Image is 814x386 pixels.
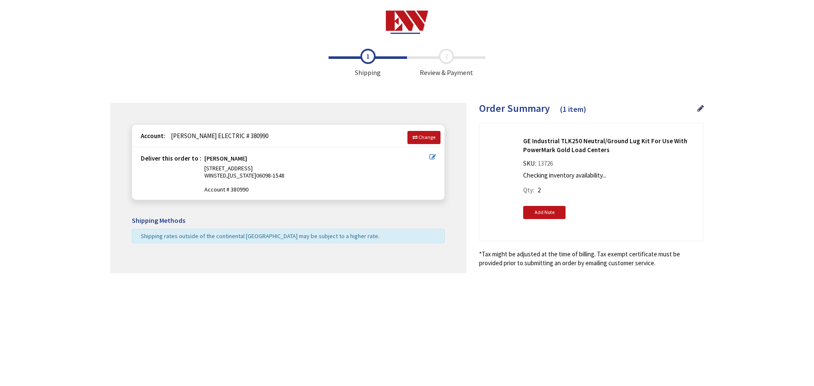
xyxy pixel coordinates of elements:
[407,131,440,144] a: Change
[418,134,435,140] span: Change
[560,104,586,114] span: (1 item)
[141,132,165,140] strong: Account:
[386,11,429,34] img: Electrical Wholesalers, Inc.
[479,250,704,268] : *Tax might be adjusted at the time of billing. Tax exempt certificate must be provided prior to s...
[204,155,247,165] strong: [PERSON_NAME]
[538,186,541,194] span: 2
[204,186,429,193] span: Account # 380990
[523,159,555,171] div: SKU:
[523,186,533,194] span: Qty
[204,164,253,172] span: [STREET_ADDRESS]
[256,172,284,179] span: 06098-1548
[204,172,228,179] span: WINSTED,
[228,172,256,179] span: [US_STATE]
[479,102,550,115] span: Order Summary
[407,49,485,78] span: Review & Payment
[523,171,693,180] p: Checking inventory availability...
[329,49,407,78] span: Shipping
[523,136,697,155] strong: GE Industrial TLK250 Neutral/Ground Lug Kit For Use With PowerMark Gold Load Centers
[141,232,379,240] span: Shipping rates outside of the continental [GEOGRAPHIC_DATA] may be subject to a higher rate.
[141,154,201,162] strong: Deliver this order to :
[167,132,268,140] span: [PERSON_NAME] ELECTRIC # 380990
[132,217,445,225] h5: Shipping Methods
[536,159,555,167] span: 13726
